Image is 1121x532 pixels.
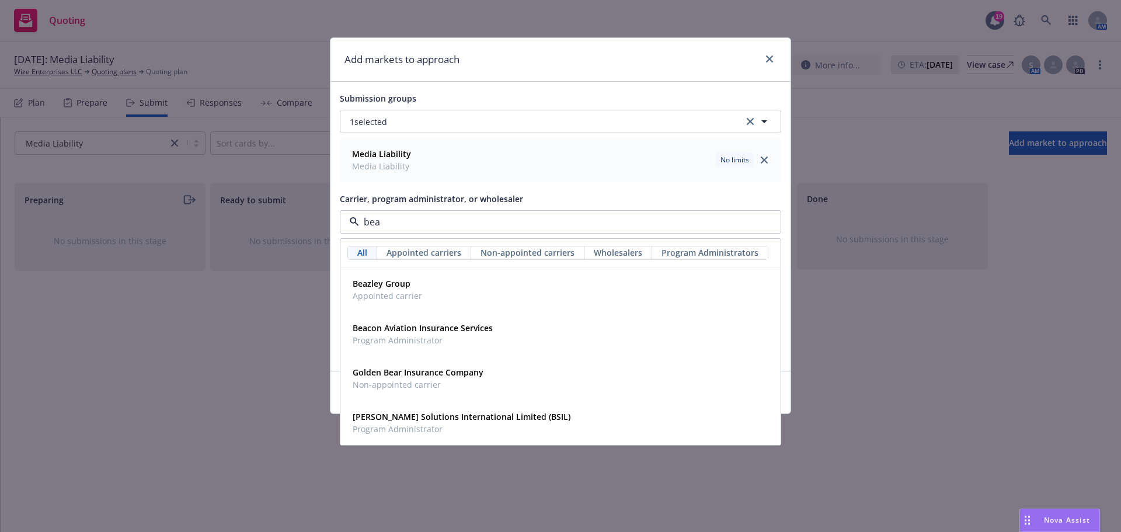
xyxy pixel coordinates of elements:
[352,160,411,172] span: Media Liability
[481,246,575,259] span: Non-appointed carriers
[594,246,642,259] span: Wholesalers
[669,236,781,248] a: View Top Trading Partners
[357,246,367,259] span: All
[387,246,461,259] span: Appointed carriers
[353,411,570,422] strong: [PERSON_NAME] Solutions International Limited (BSIL)
[662,246,758,259] span: Program Administrators
[353,322,493,333] strong: Beacon Aviation Insurance Services
[1019,509,1100,532] button: Nova Assist
[1020,509,1035,531] div: Drag to move
[720,155,749,165] span: No limits
[340,93,416,104] span: Submission groups
[353,290,422,302] span: Appointed carrier
[350,116,387,128] span: 1 selected
[352,148,411,159] strong: Media Liability
[743,114,757,128] a: clear selection
[340,110,781,133] button: 1selectedclear selection
[353,334,493,346] span: Program Administrator
[344,52,459,67] h1: Add markets to approach
[353,278,410,289] strong: Beazley Group
[340,193,523,204] span: Carrier, program administrator, or wholesaler
[353,423,570,435] span: Program Administrator
[353,367,483,378] strong: Golden Bear Insurance Company
[1044,515,1090,525] span: Nova Assist
[757,153,771,167] a: close
[353,378,483,391] span: Non-appointed carrier
[763,52,777,66] a: close
[359,215,757,229] input: Select a carrier, program administrator, or wholesaler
